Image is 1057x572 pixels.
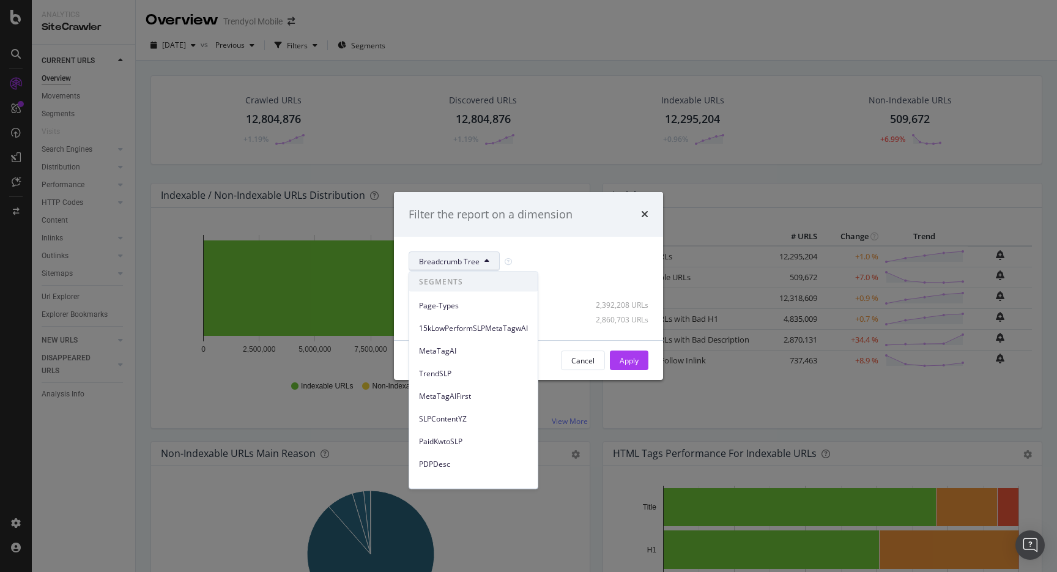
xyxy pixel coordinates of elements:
span: MarchContent [419,481,528,492]
div: times [641,207,648,223]
span: SLPContentYZ [419,413,528,424]
div: Cancel [571,355,595,366]
span: PDPDesc [419,458,528,469]
button: Apply [610,351,648,370]
span: Page-Types [419,300,528,311]
span: MetaTagAI [419,345,528,356]
div: 2,392,208 URLs [588,300,648,310]
span: 15kLowPerformSLPMetaTagwAI [419,322,528,333]
span: PaidKwtoSLP [419,436,528,447]
button: Cancel [561,351,605,370]
div: Filter the report on a dimension [409,207,573,223]
span: Breadcrumb Tree [419,256,480,267]
span: SEGMENTS [409,272,538,292]
span: MetaTagAIFirst [419,390,528,401]
div: Apply [620,355,639,366]
span: TrendSLP [419,368,528,379]
div: 2,860,703 URLs [588,314,648,325]
button: Breadcrumb Tree [409,251,500,271]
div: Open Intercom Messenger [1015,530,1045,560]
div: modal [394,192,663,381]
